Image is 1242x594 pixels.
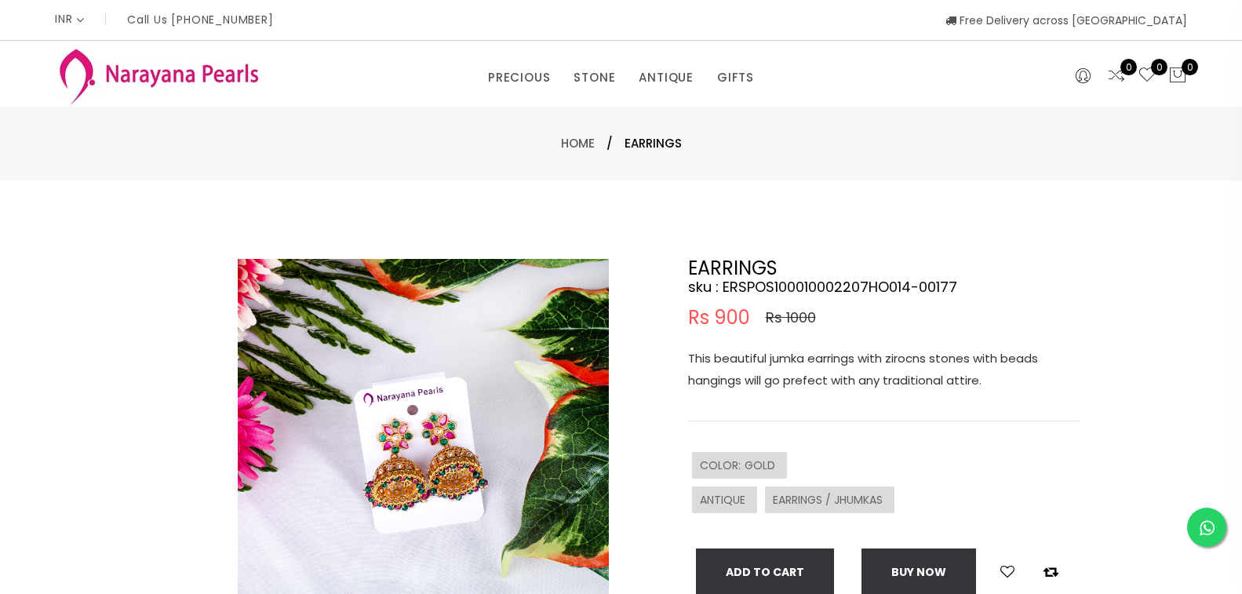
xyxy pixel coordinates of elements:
[688,278,1080,297] h4: sku : ERSPOS100010002207HO014-00177
[773,492,887,508] span: EARRINGS / JHUMKAS
[1039,562,1063,582] button: Add to compare
[700,492,749,508] span: ANTIQUE
[127,14,274,25] p: Call Us [PHONE_NUMBER]
[1151,59,1167,75] span: 0
[1120,59,1137,75] span: 0
[717,66,754,89] a: GIFTS
[625,134,682,153] span: EARRINGS
[688,259,1080,278] h2: EARRINGS
[606,134,613,153] span: /
[945,13,1187,28] span: Free Delivery across [GEOGRAPHIC_DATA]
[1107,66,1126,86] a: 0
[766,308,816,327] span: Rs 1000
[700,457,745,473] span: COLOR :
[1168,66,1187,86] button: 0
[688,348,1080,392] p: This beautiful jumka earrings with zirocns stones with beads hangings will go prefect with any tr...
[996,562,1019,582] button: Add to wishlist
[488,66,550,89] a: PRECIOUS
[1138,66,1156,86] a: 0
[574,66,615,89] a: STONE
[1182,59,1198,75] span: 0
[639,66,694,89] a: ANTIQUE
[688,308,750,327] span: Rs 900
[745,457,779,473] span: GOLD
[561,135,595,151] a: Home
